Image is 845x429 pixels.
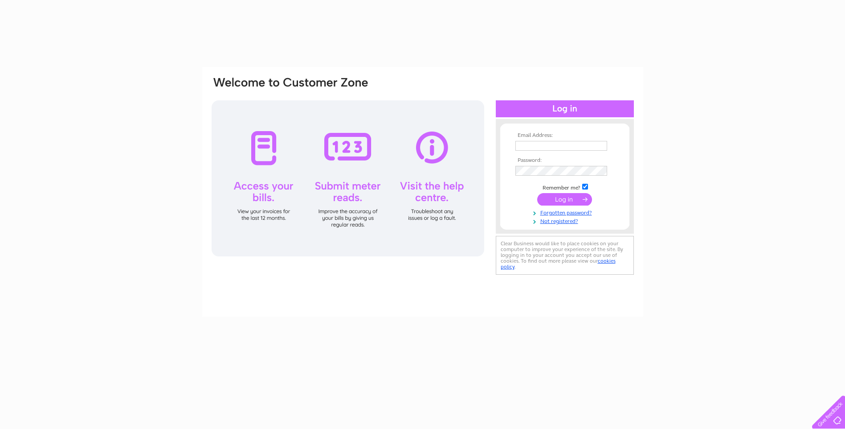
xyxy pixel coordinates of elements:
[496,236,634,275] div: Clear Business would like to place cookies on your computer to improve your experience of the sit...
[513,132,616,139] th: Email Address:
[513,182,616,191] td: Remember me?
[537,193,592,206] input: Submit
[515,216,616,225] a: Not registered?
[513,157,616,164] th: Password:
[515,208,616,216] a: Forgotten password?
[501,258,616,270] a: cookies policy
